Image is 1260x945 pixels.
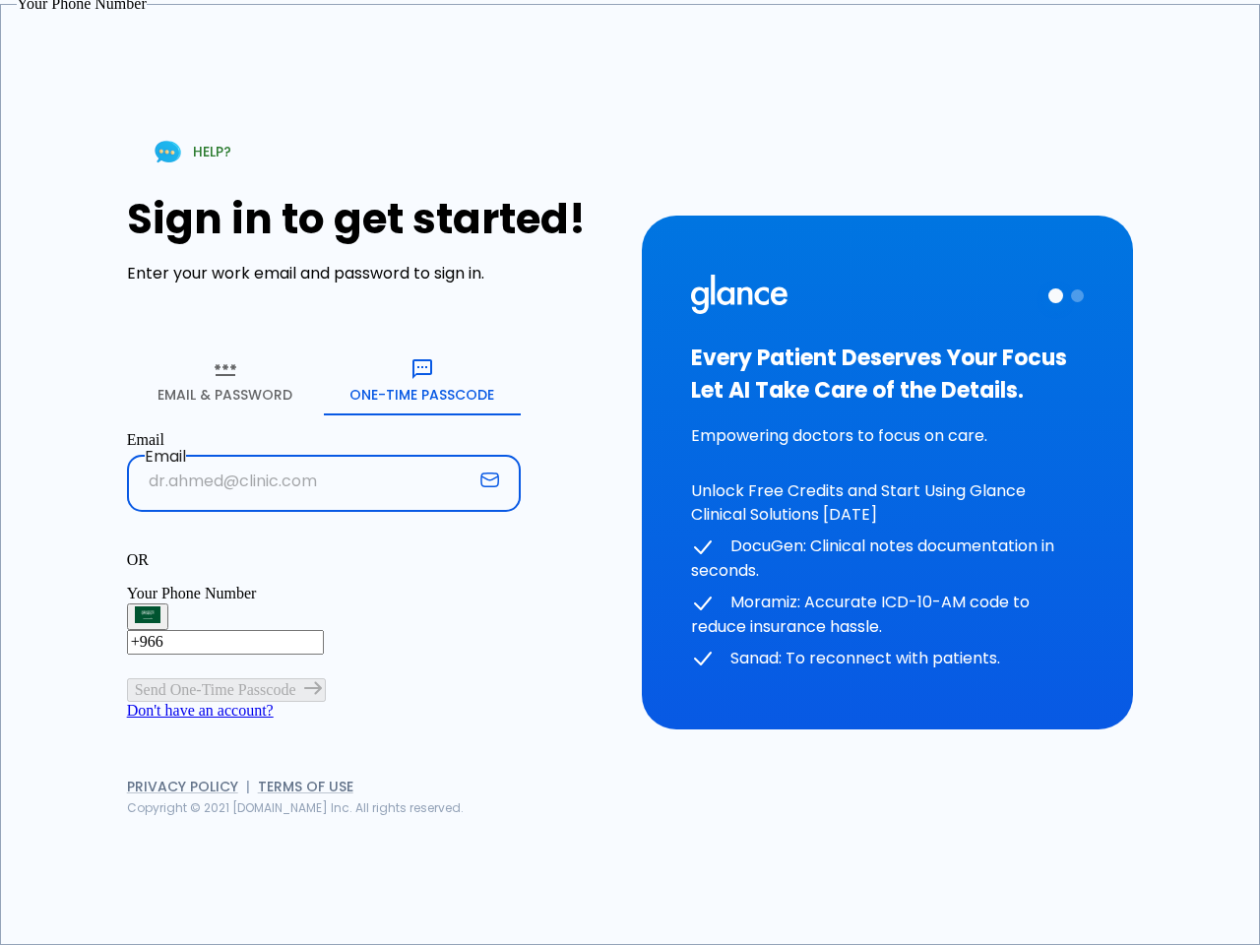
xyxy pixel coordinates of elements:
[127,262,618,285] p: Enter your work email and password to sign in.
[258,777,353,796] a: Terms of Use
[127,799,464,816] span: Copyright © 2021 [DOMAIN_NAME] Inc. All rights reserved.
[127,345,324,415] button: Email & Password
[127,702,274,719] a: Don't have an account?
[246,777,250,796] span: |
[127,678,326,702] button: Send One-Time Passcode
[127,431,521,449] label: Email
[324,345,521,415] button: One-Time Passcode
[691,342,1084,407] h3: Every Patient Deserves Your Focus Let AI Take Care of the Details.
[127,551,521,569] p: OR
[135,606,160,624] img: Saudi Arabia
[127,777,238,796] a: Privacy Policy
[151,135,185,169] img: Chat Support
[691,647,1084,671] p: Sanad: To reconnect with patients.
[691,479,1084,527] p: Unlock Free Credits and Start Using Glance Clinical Solutions [DATE]
[127,195,618,243] h1: Sign in to get started!
[127,450,472,512] input: dr.ahmed@clinic.com
[691,535,1084,583] p: DocuGen: Clinical notes documentation in seconds.
[127,127,255,177] a: HELP?
[127,603,168,631] button: Select country
[691,591,1084,639] p: Moramiz: Accurate ICD-10-AM code to reduce insurance hassle.
[127,585,257,601] label: Your Phone Number
[691,424,1084,448] p: Empowering doctors to focus on care.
